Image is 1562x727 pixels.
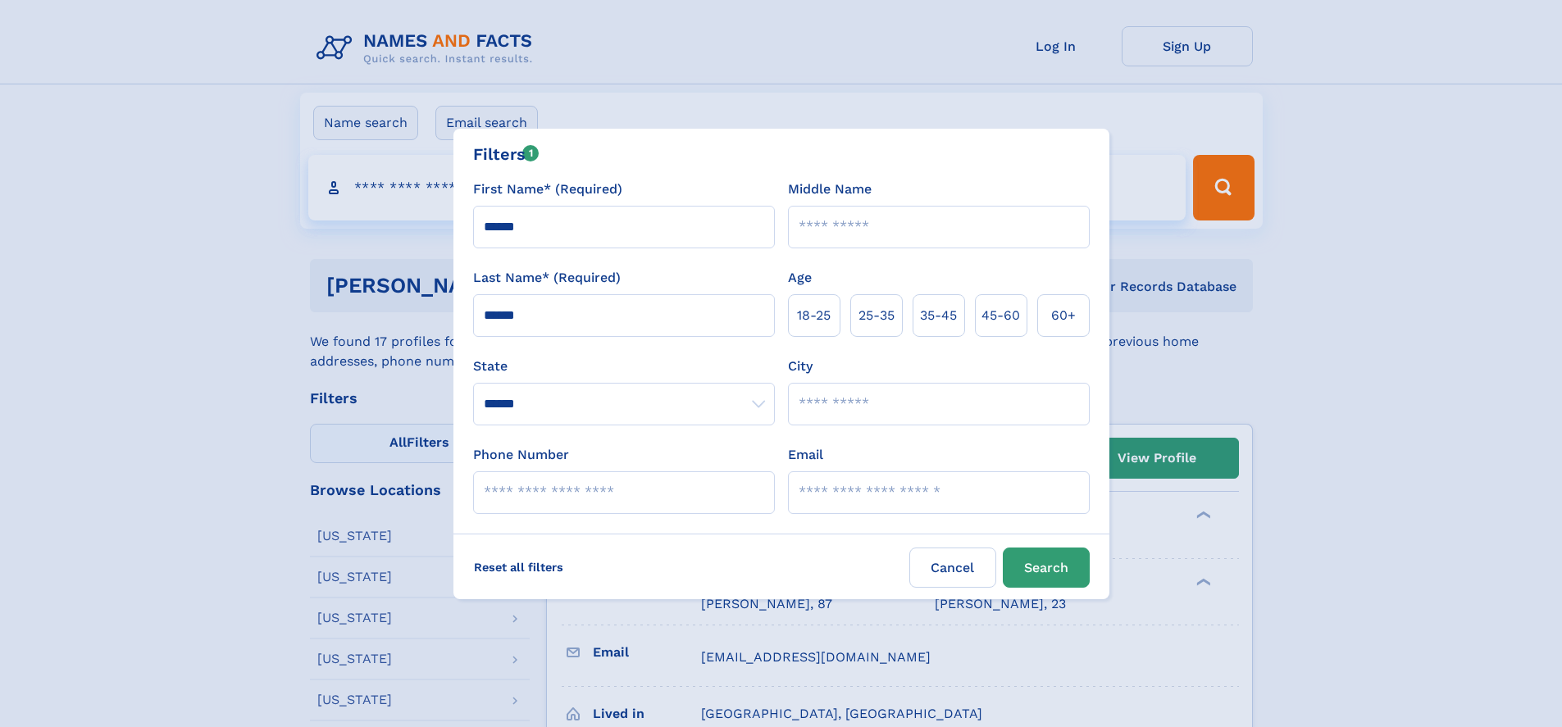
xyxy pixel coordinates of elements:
span: 18‑25 [797,306,831,325]
label: State [473,357,775,376]
label: Middle Name [788,179,872,199]
span: 60+ [1051,306,1076,325]
div: Filters [473,142,540,166]
span: 45‑60 [981,306,1020,325]
button: Search [1003,548,1090,588]
label: Last Name* (Required) [473,268,621,288]
label: Age [788,268,812,288]
label: Cancel [909,548,996,588]
label: Phone Number [473,445,569,465]
span: 35‑45 [920,306,957,325]
label: Reset all filters [463,548,574,587]
label: First Name* (Required) [473,179,622,199]
label: Email [788,445,823,465]
span: 25‑35 [858,306,895,325]
label: City [788,357,813,376]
